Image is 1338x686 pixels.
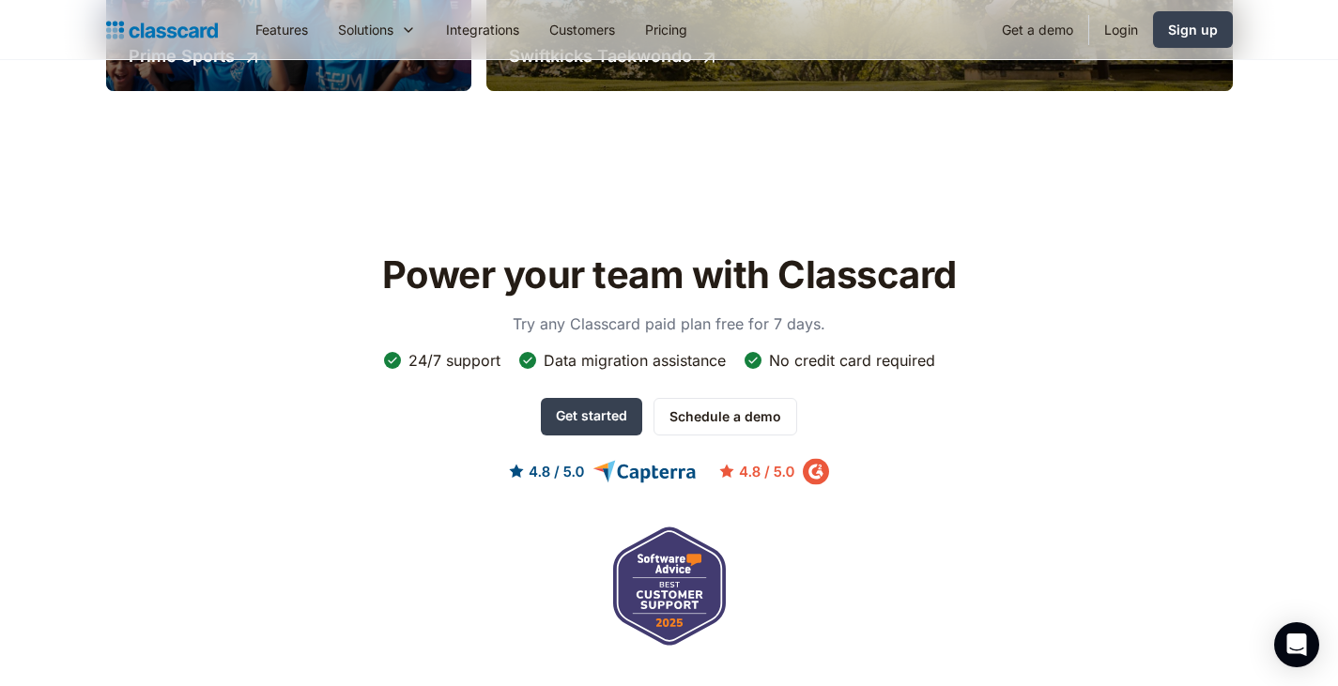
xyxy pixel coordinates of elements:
[987,8,1088,51] a: Get a demo
[534,8,630,51] a: Customers
[1274,622,1319,667] div: Open Intercom Messenger
[769,350,935,371] div: No credit card required
[106,17,218,43] a: home
[338,20,393,39] div: Solutions
[630,8,702,51] a: Pricing
[240,8,323,51] a: Features
[431,8,534,51] a: Integrations
[541,398,642,435] a: Get started
[482,313,857,335] p: Try any Classcard paid plan free for 7 days.
[544,350,726,371] div: Data migration assistance
[371,252,967,297] h2: Power your team with Classcard
[323,8,431,51] div: Solutions
[654,398,797,435] a: Schedule a demo
[1089,8,1153,51] a: Login
[408,350,500,371] div: 24/7 support
[1153,11,1233,48] a: Sign up
[1168,20,1218,39] div: Sign up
